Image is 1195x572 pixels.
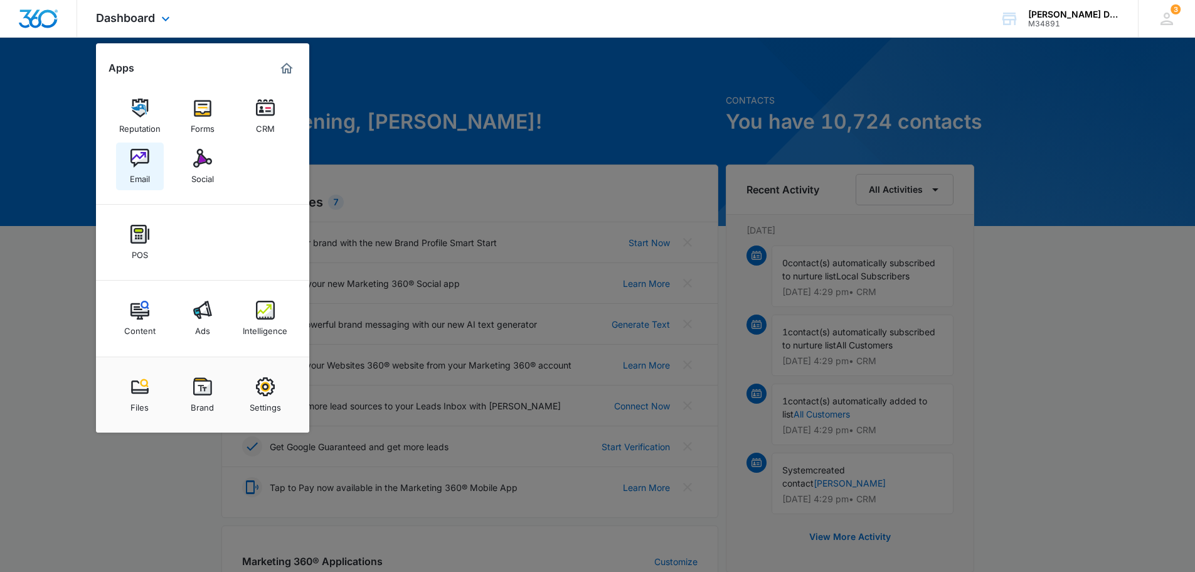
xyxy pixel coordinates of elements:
span: 3 [1171,4,1181,14]
div: Brand [191,396,214,413]
a: Marketing 360® Dashboard [277,58,297,78]
div: CRM [256,117,275,134]
div: account id [1028,19,1120,28]
a: Forms [179,92,226,140]
div: Settings [250,396,281,413]
div: Content [124,320,156,336]
div: Files [130,396,149,413]
div: notifications count [1171,4,1181,14]
a: Intelligence [242,294,289,342]
a: Ads [179,294,226,342]
div: Intelligence [243,320,287,336]
a: POS [116,219,164,266]
div: Email [130,168,150,184]
a: Settings [242,371,289,419]
div: Reputation [119,117,161,134]
a: Content [116,294,164,342]
div: Social [191,168,214,184]
a: Brand [179,371,226,419]
div: Forms [191,117,215,134]
a: Reputation [116,92,164,140]
div: Ads [195,320,210,336]
a: CRM [242,92,289,140]
div: POS [132,244,148,260]
div: account name [1028,9,1120,19]
span: Dashboard [96,11,155,24]
h2: Apps [109,62,134,74]
a: Files [116,371,164,419]
a: Email [116,143,164,190]
a: Social [179,143,226,190]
